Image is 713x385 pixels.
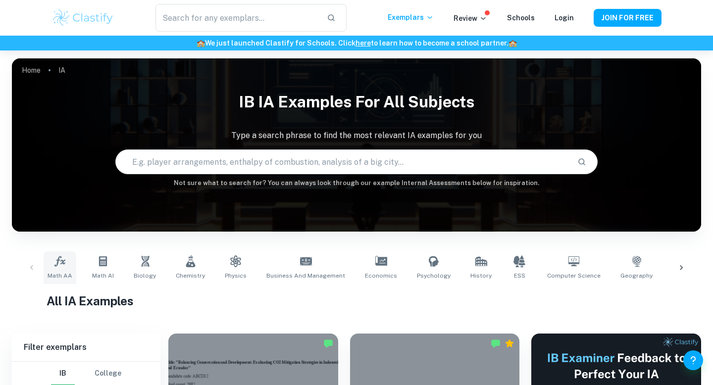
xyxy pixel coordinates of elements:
[48,271,72,280] span: Math AA
[116,148,569,176] input: E.g. player arrangements, enthalpy of combustion, analysis of a big city...
[356,39,371,47] a: here
[134,271,156,280] span: Biology
[683,350,703,370] button: Help and Feedback
[594,9,662,27] button: JOIN FOR FREE
[323,338,333,348] img: Marked
[491,338,501,348] img: Marked
[225,271,247,280] span: Physics
[555,14,574,22] a: Login
[58,65,65,76] p: IA
[12,86,701,118] h1: IB IA examples for all subjects
[454,13,487,24] p: Review
[2,38,711,48] h6: We just launched Clastify for Schools. Click to learn how to become a school partner.
[573,153,590,170] button: Search
[92,271,114,280] span: Math AI
[22,63,41,77] a: Home
[12,334,160,361] h6: Filter exemplars
[47,292,667,310] h1: All IA Examples
[507,14,535,22] a: Schools
[514,271,525,280] span: ESS
[266,271,345,280] span: Business and Management
[12,130,701,142] p: Type a search phrase to find the most relevant IA examples for you
[12,178,701,188] h6: Not sure what to search for? You can always look through our example Internal Assessments below f...
[365,271,397,280] span: Economics
[388,12,434,23] p: Exemplars
[417,271,451,280] span: Psychology
[176,271,205,280] span: Chemistry
[509,39,517,47] span: 🏫
[620,271,653,280] span: Geography
[155,4,319,32] input: Search for any exemplars...
[51,8,114,28] img: Clastify logo
[197,39,205,47] span: 🏫
[547,271,601,280] span: Computer Science
[470,271,492,280] span: History
[505,338,514,348] div: Premium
